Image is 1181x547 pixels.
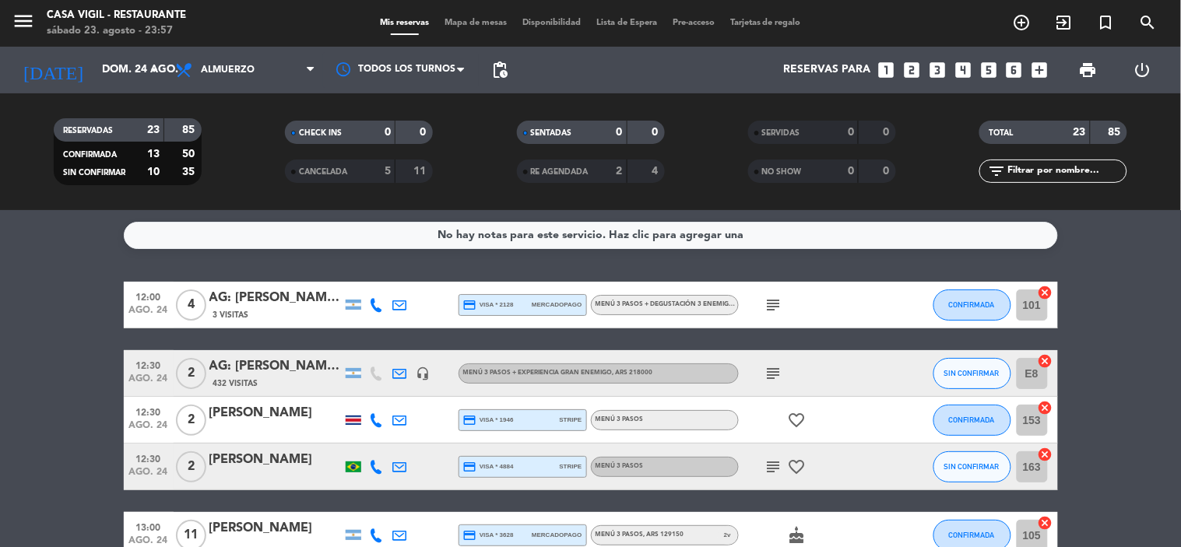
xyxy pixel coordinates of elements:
[1038,515,1053,531] i: cancel
[182,167,198,177] strong: 35
[652,166,661,177] strong: 4
[463,460,514,474] span: visa * 4884
[299,168,347,176] span: CANCELADA
[209,518,342,538] div: [PERSON_NAME]
[979,60,999,80] i: looks_5
[1038,447,1053,462] i: cancel
[63,151,117,159] span: CONFIRMADA
[531,168,589,176] span: RE AGENDADA
[463,413,514,427] span: visa * 1946
[927,60,947,80] i: looks_3
[883,127,892,138] strong: 0
[463,298,477,312] i: credit_card
[596,463,644,469] span: Menú 3 Pasos
[617,166,623,177] strong: 2
[385,127,391,138] strong: 0
[209,450,342,470] div: [PERSON_NAME]
[933,289,1011,321] button: CONFIRMADA
[1030,60,1050,80] i: add_box
[1109,127,1124,138] strong: 85
[414,166,430,177] strong: 11
[209,356,342,377] div: AG: [PERSON_NAME] X2/ RED GLOBE
[644,531,684,538] span: , ARS 129150
[515,19,589,27] span: Disponibilidad
[613,370,653,376] span: , ARS 218000
[1055,13,1074,32] i: exit_to_app
[438,226,743,244] div: No hay notas para este servicio. Haz clic para agregar una
[949,300,995,309] span: CONFIRMADA
[213,309,249,321] span: 3 Visitas
[788,526,807,545] i: cake
[372,19,437,27] span: Mis reservas
[176,289,206,321] span: 4
[1038,353,1053,369] i: cancel
[147,149,160,160] strong: 13
[1004,60,1025,80] i: looks_6
[764,296,783,314] i: subject
[209,288,342,308] div: AG: [PERSON_NAME] X 4 / melhor [PERSON_NAME]
[764,364,783,383] i: subject
[129,373,168,391] span: ago. 24
[213,377,258,390] span: 432 Visitas
[532,530,582,540] span: mercadopago
[176,451,206,482] span: 2
[665,19,722,27] span: Pre-acceso
[63,169,125,177] span: SIN CONFIRMAR
[848,166,854,177] strong: 0
[12,53,94,87] i: [DATE]
[1038,400,1053,416] i: cancel
[129,287,168,305] span: 12:00
[949,531,995,539] span: CONFIRMADA
[933,451,1011,482] button: SIN CONFIRMAR
[953,60,973,80] i: looks_4
[1116,47,1169,93] div: LOG OUT
[596,531,684,538] span: Menú 3 Pasos
[944,369,1000,377] span: SIN CONFIRMAR
[1133,61,1151,79] i: power_settings_new
[12,9,35,38] button: menu
[718,526,738,545] span: v
[617,127,623,138] strong: 0
[949,416,995,424] span: CONFIRMADA
[933,358,1011,389] button: SIN CONFIRMAR
[1013,13,1032,32] i: add_circle_outline
[176,405,206,436] span: 2
[1097,13,1116,32] i: turned_in_not
[933,405,1011,436] button: CONFIRMADA
[176,358,206,389] span: 2
[463,460,477,474] i: credit_card
[47,8,186,23] div: Casa Vigil - Restaurante
[209,403,342,423] div: [PERSON_NAME]
[147,167,160,177] strong: 10
[145,61,163,79] i: arrow_drop_down
[463,370,653,376] span: Menú 3 Pasos + Experiencia Gran Enemigo
[783,64,870,76] span: Reservas para
[1006,163,1127,180] input: Filtrar por nombre...
[463,298,514,312] span: visa * 2128
[532,300,582,310] span: mercadopago
[722,19,809,27] span: Tarjetas de regalo
[47,23,186,39] div: sábado 23. agosto - 23:57
[463,528,514,542] span: visa * 3628
[182,149,198,160] strong: 50
[12,9,35,33] i: menu
[724,530,727,540] span: 2
[944,462,1000,471] span: SIN CONFIRMAR
[848,127,854,138] strong: 0
[589,19,665,27] span: Lista de Espera
[1038,285,1053,300] i: cancel
[560,415,582,425] span: stripe
[129,402,168,420] span: 12:30
[762,129,800,137] span: SERVIDAS
[129,467,168,485] span: ago. 24
[490,61,509,79] span: pending_actions
[420,127,430,138] strong: 0
[876,60,896,80] i: looks_one
[463,413,477,427] i: credit_card
[417,366,431,380] i: headset_mic
[1139,13,1158,32] i: search
[129,356,168,373] span: 12:30
[788,458,807,476] i: favorite_border
[531,129,572,137] span: SENTADAS
[883,166,892,177] strong: 0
